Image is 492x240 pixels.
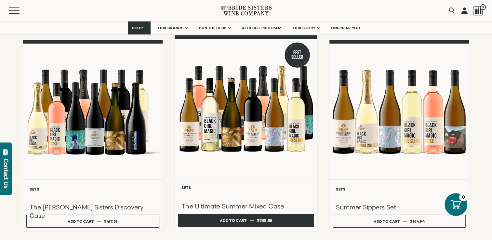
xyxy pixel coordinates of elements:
[181,185,311,190] h6: Sets
[26,215,159,228] button: Add to cart $417.89
[30,203,156,220] h3: The [PERSON_NAME] Sisters Discovery Case
[374,217,400,226] div: Add to cart
[331,26,360,30] span: FIND NEAR YOU
[410,219,425,223] span: $164.94
[480,4,486,10] span: 0
[289,21,324,34] a: OUR STORY
[181,202,311,210] h3: The Ultimate Summer Mixed Case
[132,26,143,30] span: SHOP
[459,193,467,201] div: 0
[329,40,469,232] a: Summer Sippers Set Sets Summer Sippers Set Add to cart $164.94
[178,214,314,227] button: Add to cart $385.88
[220,216,246,225] div: Add to cart
[257,218,272,222] span: $385.88
[242,26,282,30] span: AFFILIATE PROGRAM
[3,159,9,188] div: Contact Us
[158,26,183,30] span: OUR BRANDS
[154,21,191,34] a: OUR BRANDS
[333,215,466,228] button: Add to cart $164.94
[194,21,234,34] a: JOIN THE CLUB
[23,40,163,232] a: McBride Sisters Full Set Sets The [PERSON_NAME] Sisters Discovery Case Add to cart $417.89
[175,35,318,231] a: Best Seller The Ultimate Summer Mixed Case Sets The Ultimate Summer Mixed Case Add to cart $385.88
[293,26,316,30] span: OUR STORY
[9,7,32,14] button: Mobile Menu Trigger
[128,21,151,34] a: SHOP
[199,26,227,30] span: JOIN THE CLUB
[68,217,94,226] div: Add to cart
[30,187,156,191] h6: Sets
[327,21,365,34] a: FIND NEAR YOU
[336,187,462,191] h6: Sets
[238,21,286,34] a: AFFILIATE PROGRAM
[104,219,118,223] span: $417.89
[336,203,462,211] h3: Summer Sippers Set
